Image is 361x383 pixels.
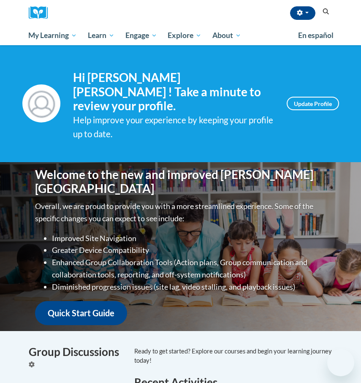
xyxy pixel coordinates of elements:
h4: Hi [PERSON_NAME] [PERSON_NAME] ! Take a minute to review your profile. [73,71,274,113]
a: Cox Campus [29,6,54,19]
img: Profile Image [22,84,60,122]
h1: Welcome to the new and improved [PERSON_NAME][GEOGRAPHIC_DATA] [35,168,326,196]
span: En español [298,31,334,40]
span: About [212,30,241,41]
span: Engage [125,30,157,41]
div: Help improve your experience by keeping your profile up to date. [73,113,274,141]
img: Logo brand [29,6,54,19]
p: Overall, we are proud to provide you with a more streamlined experience. Some of the specific cha... [35,200,326,225]
li: Diminished progression issues (site lag, video stalling, and playback issues) [52,281,326,293]
a: Quick Start Guide [35,301,127,325]
li: Greater Device Compatibility [52,244,326,256]
a: About [207,26,247,45]
button: Search [320,7,332,17]
a: Learn [82,26,120,45]
a: Explore [162,26,207,45]
li: Enhanced Group Collaboration Tools (Action plans, Group communication and collaboration tools, re... [52,256,326,281]
a: En español [293,27,339,44]
a: Engage [120,26,163,45]
li: Improved Site Navigation [52,232,326,244]
iframe: Button to launch messaging window [327,349,354,376]
h4: Group Discussions [29,344,122,360]
span: Explore [168,30,201,41]
a: Update Profile [287,97,339,110]
button: Account Settings [290,6,315,20]
a: My Learning [23,26,83,45]
span: Learn [88,30,114,41]
div: Main menu [22,26,339,45]
span: My Learning [28,30,77,41]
